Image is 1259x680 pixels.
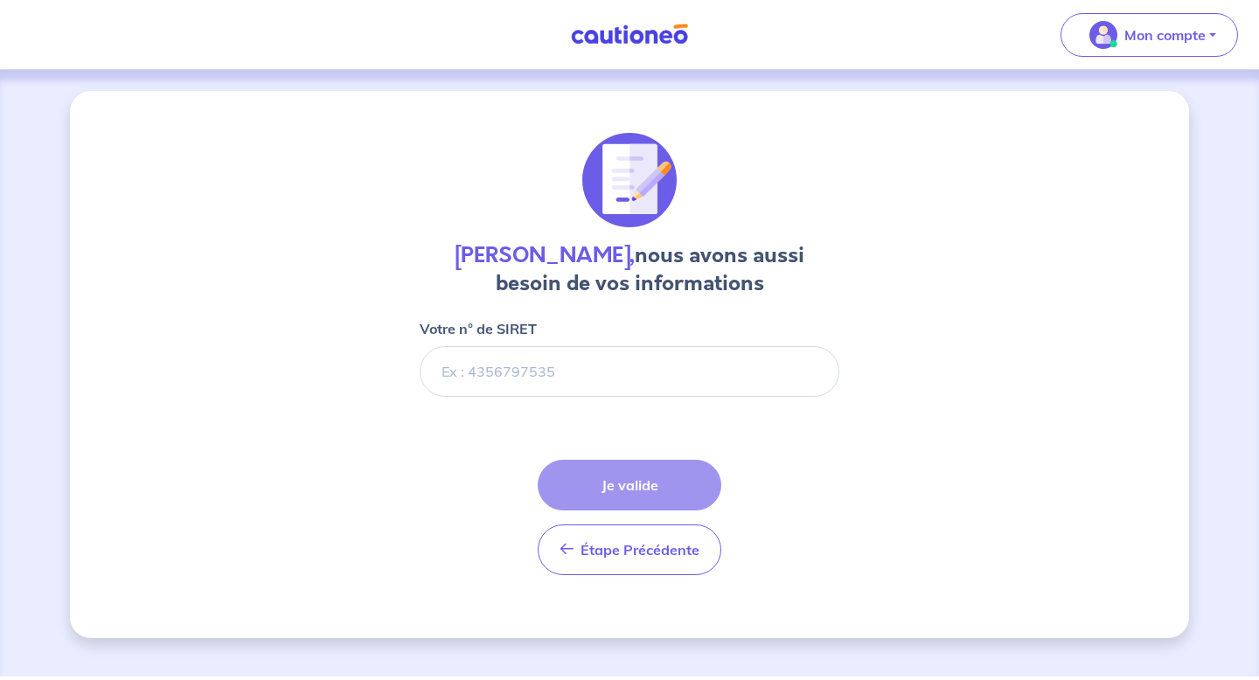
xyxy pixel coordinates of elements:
p: Mon compte [1124,24,1206,45]
h4: nous avons aussi besoin de vos informations [420,241,839,297]
img: illu_document_signature.svg [582,133,677,227]
input: Ex : 4356797535 [420,346,839,397]
span: Étape Précédente [581,541,699,559]
button: illu_account_valid_menu.svgMon compte [1061,13,1238,57]
button: Étape Précédente [538,524,721,575]
strong: [PERSON_NAME], [455,240,635,270]
img: Cautioneo [564,24,695,45]
img: illu_account_valid_menu.svg [1089,21,1117,49]
p: Votre n° de SIRET [420,318,537,339]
